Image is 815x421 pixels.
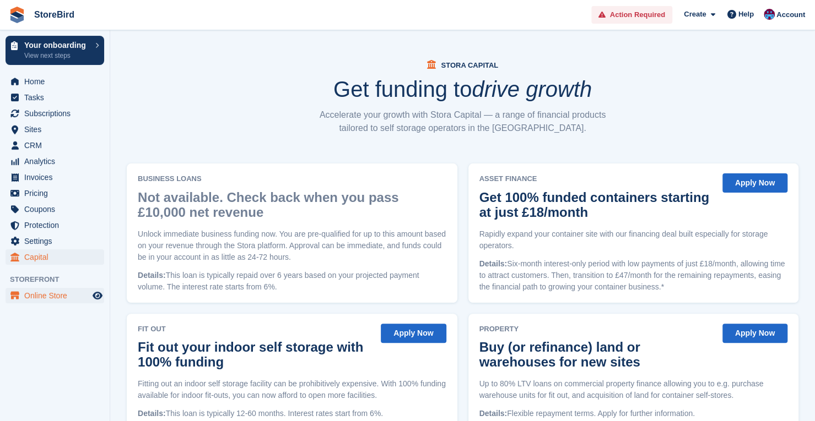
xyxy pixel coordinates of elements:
[91,289,104,302] a: Preview store
[591,6,672,24] a: Action Required
[24,41,90,49] p: Your onboarding
[138,378,446,401] p: Fitting out an indoor self storage facility can be prohibitively expensive. With 100% funding ava...
[24,74,90,89] span: Home
[441,61,498,69] span: Stora Capital
[24,249,90,265] span: Capital
[24,233,90,249] span: Settings
[30,6,79,24] a: StoreBird
[314,108,612,135] p: Accelerate your growth with Stora Capital — a range of financial products tailored to self storag...
[24,288,90,303] span: Online Store
[24,170,90,185] span: Invoices
[138,409,166,418] span: Details:
[138,228,446,263] p: Unlock immediate business funding now. You are pre-qualified for up to this amount based on your ...
[24,217,90,233] span: Protection
[764,9,775,20] img: Jake Wesley
[138,324,374,335] span: Fit Out
[479,408,788,419] p: Flexible repayment terms. Apply for further information.
[479,258,788,293] p: Six-month interest-only period with low payments of just £18/month, allowing time to attract cust...
[138,340,369,369] h2: Fit out your indoor self storage with 100% funding
[479,259,508,268] span: Details:
[722,324,787,343] button: Apply Now
[381,324,446,343] button: Apply Now
[610,9,665,20] span: Action Required
[24,138,90,153] span: CRM
[722,173,787,193] button: Apply Now
[6,185,104,201] a: menu
[24,106,90,121] span: Subscriptions
[24,185,90,201] span: Pricing
[472,77,592,101] i: drive growth
[6,201,104,217] a: menu
[6,106,104,121] a: menu
[6,122,104,137] a: menu
[6,154,104,169] a: menu
[6,288,104,303] a: menu
[479,409,508,418] span: Details:
[9,7,25,23] img: stora-icon-8386f47178a22dfd0bd8f6a31ec36ba5ce8667c1dd55bd0f319d3a0aa187defe.svg
[24,51,90,61] p: View next steps
[479,378,788,401] p: Up to 80% LTV loans on commercial property finance allowing you to e.g. purchase warehouse units ...
[6,74,104,89] a: menu
[138,271,166,280] span: Details:
[24,154,90,169] span: Analytics
[24,122,90,137] span: Sites
[138,173,446,184] span: Business Loans
[6,170,104,185] a: menu
[138,270,446,293] p: This loan is typically repaid over 6 years based on your projected payment volume. The interest r...
[479,324,716,335] span: Property
[10,274,110,285] span: Storefront
[479,190,710,220] h2: Get 100% funded containers starting at just £18/month
[6,90,104,105] a: menu
[6,249,104,265] a: menu
[24,201,90,217] span: Coupons
[684,9,706,20] span: Create
[479,228,788,251] p: Rapidly expand your container site with our financing deal built especially for storage operators.
[776,9,805,20] span: Account
[479,173,716,184] span: Asset Finance
[6,138,104,153] a: menu
[6,36,104,65] a: Your onboarding View next steps
[6,233,104,249] a: menu
[479,340,710,369] h2: Buy (or refinance) land or warehouses for new sites
[24,90,90,105] span: Tasks
[6,217,104,233] a: menu
[138,190,441,220] h2: Not available. Check back when you pass £10,000 net revenue
[138,408,446,419] p: This loan is typically 12-60 months. Interest rates start from 6%.
[738,9,754,20] span: Help
[333,78,592,100] h1: Get funding to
